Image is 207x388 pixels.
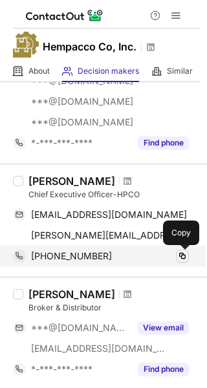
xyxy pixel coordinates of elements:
span: [PHONE_NUMBER] [31,250,112,262]
button: Reveal Button [138,136,189,149]
span: ***@[DOMAIN_NAME] [31,96,133,107]
span: Decision makers [78,66,139,76]
button: Reveal Button [138,321,189,334]
span: [PERSON_NAME][EMAIL_ADDRESS][PERSON_NAME][DOMAIN_NAME] [31,230,189,241]
span: ***@[DOMAIN_NAME] [31,322,130,334]
span: [EMAIL_ADDRESS][DOMAIN_NAME] [31,209,187,221]
span: [EMAIL_ADDRESS][DOMAIN_NAME] [31,343,166,354]
img: ContactOut v5.3.10 [26,8,103,23]
h1: Hempacco Co, Inc. [43,39,136,54]
div: Broker & Distributor [28,302,199,314]
button: Reveal Button [138,363,189,376]
div: [PERSON_NAME] [28,175,115,188]
img: 93edce1a10d89198bd419f0a956c591c [13,32,39,58]
div: [PERSON_NAME] [28,288,115,301]
span: About [28,66,50,76]
div: Chief Executive Officer-HPCO [28,189,199,200]
span: Similar [167,66,193,76]
span: ***@[DOMAIN_NAME] [31,116,133,128]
